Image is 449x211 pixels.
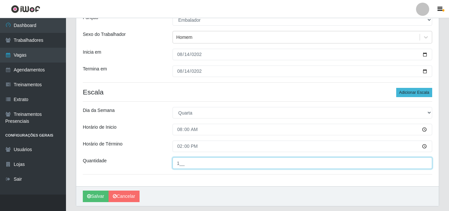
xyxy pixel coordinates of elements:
label: Sexo do Trabalhador [83,31,126,38]
input: 00/00/0000 [173,49,432,60]
label: Quantidade [83,157,107,164]
button: Salvar [83,191,109,202]
input: 00:00 [173,124,432,135]
img: CoreUI Logo [11,5,40,13]
label: Horário de Término [83,141,122,147]
input: 00/00/0000 [173,66,432,77]
a: Cancelar [109,191,140,202]
label: Inicia em [83,49,101,56]
input: Informe a quantidade... [173,157,432,169]
h4: Escala [83,88,432,96]
div: Homem [176,34,192,41]
label: Dia da Semana [83,107,115,114]
label: Horário de Inicio [83,124,116,131]
label: Termina em [83,66,107,72]
button: Adicionar Escala [396,88,432,97]
input: 00:00 [173,141,432,152]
